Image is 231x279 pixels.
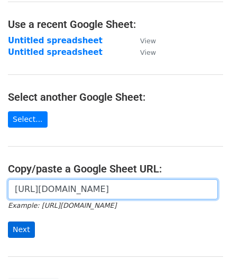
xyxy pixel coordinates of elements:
[140,37,156,45] small: View
[8,18,223,31] h4: Use a recent Google Sheet:
[130,36,156,45] a: View
[8,222,35,238] input: Next
[130,47,156,57] a: View
[178,228,231,279] iframe: Chat Widget
[8,47,103,57] a: Untitled spreadsheet
[140,49,156,56] small: View
[8,111,48,128] a: Select...
[8,91,223,103] h4: Select another Google Sheet:
[8,36,103,45] a: Untitled spreadsheet
[8,201,116,209] small: Example: [URL][DOMAIN_NAME]
[8,162,223,175] h4: Copy/paste a Google Sheet URL:
[8,179,218,199] input: Paste your Google Sheet URL here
